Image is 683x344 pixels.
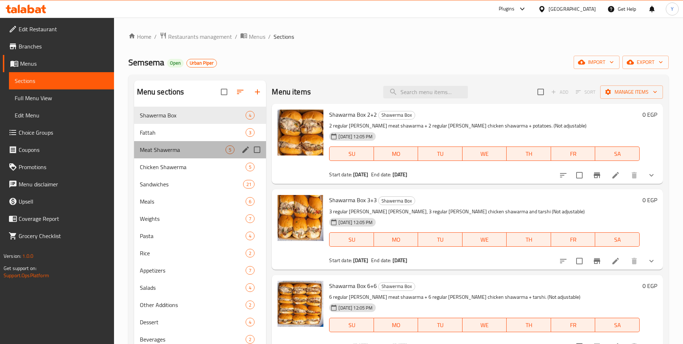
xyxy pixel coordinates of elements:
span: Menu disclaimer [19,180,108,189]
span: Menus [20,59,108,68]
span: Full Menu View [15,94,108,102]
a: Menus [240,32,265,41]
span: export [628,58,663,67]
span: TU [421,320,460,330]
button: TU [418,232,463,247]
button: WE [463,147,507,161]
button: FR [551,232,596,247]
span: SA [598,149,637,159]
span: 2 [246,250,254,257]
a: Promotions [3,158,114,176]
span: MO [377,149,416,159]
div: Shawerma Box4 [134,107,266,124]
span: Fattah [140,128,246,137]
div: Dessert [140,318,246,326]
div: Pasta [140,232,246,240]
span: Sort sections [232,83,249,101]
span: 5 [246,164,254,171]
span: MO [377,320,416,330]
button: MO [374,147,418,161]
span: Shawarma Box 2+2 [329,109,377,120]
span: 4 [246,319,254,326]
div: Sandwiches21 [134,176,266,193]
span: Shawerma Box [379,111,415,119]
h6: 0 EGP [642,110,657,120]
span: WE [465,149,504,159]
div: items [246,249,255,257]
a: Support.OpsPlatform [4,271,49,280]
span: Coupons [19,145,108,154]
span: Select to update [572,254,587,269]
span: Branches [19,42,108,51]
span: Y [671,5,674,13]
img: Shawarma Box 2+2 [278,110,323,155]
h2: Menu items [272,87,311,97]
a: Coverage Report [3,210,114,227]
span: 4 [246,233,254,240]
div: items [246,335,255,344]
span: Grocery Checklist [19,232,108,240]
div: Salads [140,283,246,292]
span: Choice Groups [19,128,108,137]
div: Weights7 [134,210,266,227]
button: WE [463,318,507,332]
span: Urban Piper [187,60,217,66]
div: Other Additions [140,301,246,309]
button: TH [507,232,551,247]
div: items [246,214,255,223]
span: Weights [140,214,246,223]
p: 2 regular [PERSON_NAME] meat shawarma + 2 regular [PERSON_NAME] chicken shawarma + potatoes. (Not... [329,121,640,130]
span: TH [509,149,548,159]
div: Sandwiches [140,180,243,189]
div: items [246,111,255,120]
span: 7 [246,215,254,222]
li: / [235,32,237,41]
span: Select section first [571,87,600,98]
span: Select section [533,84,548,99]
div: items [246,283,255,292]
h2: Menu sections [137,87,184,97]
li: / [154,32,157,41]
button: MO [374,232,418,247]
span: [DATE] 12:05 PM [336,305,375,311]
span: 1.0.0 [22,251,33,261]
span: 4 [246,112,254,119]
span: 6 [246,198,254,205]
span: 3 [246,129,254,136]
button: Branch-specific-item [588,252,606,270]
div: Pasta4 [134,227,266,245]
span: WE [465,320,504,330]
button: WE [463,232,507,247]
div: Rice2 [134,245,266,262]
div: Shawerma Box [140,111,246,120]
span: Upsell [19,197,108,206]
a: Grocery Checklist [3,227,114,245]
button: FR [551,318,596,332]
span: 2 [246,302,254,308]
span: Shawarma Box 3+3 [329,195,377,205]
div: Meat Shawerma [140,145,226,154]
a: Sections [9,72,114,89]
div: Chicken Shawerma5 [134,158,266,176]
span: Coverage Report [19,214,108,223]
img: Shawarma Box 3+3 [278,195,323,241]
b: [DATE] [393,170,408,179]
span: SA [598,234,637,245]
span: Chicken Shawerma [140,163,246,171]
span: [DATE] 12:05 PM [336,219,375,226]
span: Version: [4,251,21,261]
a: Branches [3,38,114,55]
svg: Show Choices [647,171,656,180]
button: TU [418,318,463,332]
b: [DATE] [353,170,368,179]
div: items [246,301,255,309]
span: WE [465,234,504,245]
span: Beverages [140,335,246,344]
div: Meals6 [134,193,266,210]
span: FR [554,234,593,245]
button: FR [551,147,596,161]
